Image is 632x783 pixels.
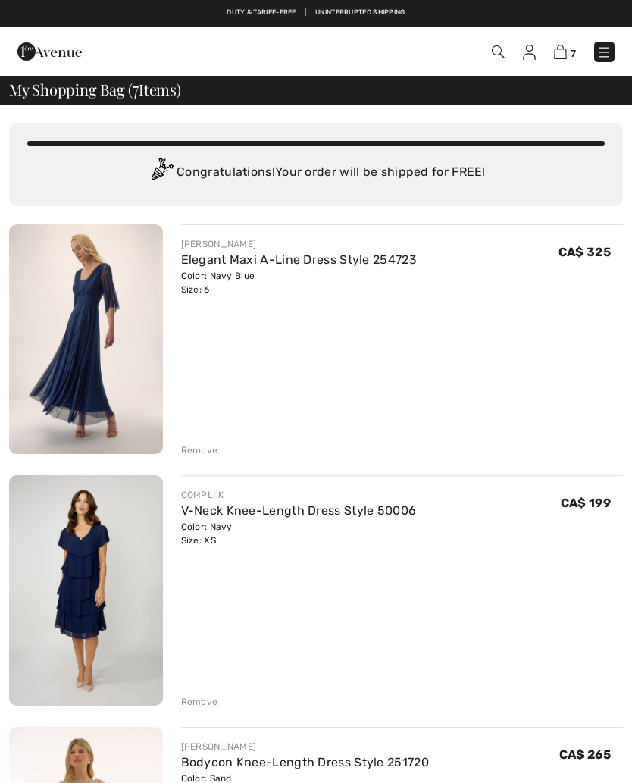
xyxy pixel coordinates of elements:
span: CA$ 325 [558,245,611,259]
img: Menu [596,45,612,60]
span: My Shopping Bag ( Items) [9,82,181,97]
span: 7 [133,78,139,98]
img: V-Neck Knee-Length Dress Style 50006 [9,475,163,706]
span: CA$ 199 [561,496,611,510]
div: COMPLI K [181,488,417,502]
span: 7 [571,48,576,59]
div: Color: Navy Blue Size: 6 [181,269,417,296]
a: V-Neck Knee-Length Dress Style 50006 [181,503,417,518]
a: 7 [554,42,576,61]
a: Elegant Maxi A-Line Dress Style 254723 [181,252,417,267]
img: 1ère Avenue [17,36,82,67]
div: Congratulations! Your order will be shipped for FREE! [27,158,605,188]
a: 1ère Avenue [17,43,82,58]
span: CA$ 265 [559,747,611,762]
img: Elegant Maxi A-Line Dress Style 254723 [9,224,163,454]
div: Remove [181,695,218,709]
img: Congratulation2.svg [146,158,177,188]
img: Shopping Bag [554,45,567,59]
img: Search [492,45,505,58]
div: Color: Navy Size: XS [181,520,417,547]
div: Remove [181,443,218,457]
a: Bodycon Knee-Length Dress Style 251720 [181,755,429,769]
div: [PERSON_NAME] [181,740,429,753]
img: My Info [523,45,536,60]
div: [PERSON_NAME] [181,237,417,251]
